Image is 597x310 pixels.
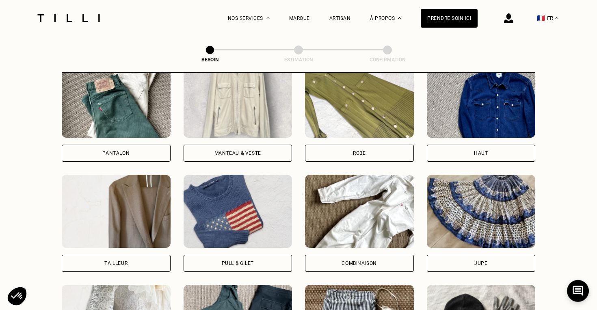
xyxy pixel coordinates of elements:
[305,65,414,138] img: Tilli retouche votre Robe
[353,151,366,156] div: Robe
[427,65,536,138] img: Tilli retouche votre Haut
[537,14,545,22] span: 🇫🇷
[398,17,401,19] img: Menu déroulant à propos
[474,151,488,156] div: Haut
[169,57,251,63] div: Besoin
[102,151,130,156] div: Pantalon
[555,17,558,19] img: menu déroulant
[474,261,487,266] div: Jupe
[62,175,171,248] img: Tilli retouche votre Tailleur
[258,57,339,63] div: Estimation
[347,57,428,63] div: Confirmation
[305,175,414,248] img: Tilli retouche votre Combinaison
[222,261,254,266] div: Pull & gilet
[289,15,310,21] a: Marque
[104,261,128,266] div: Tailleur
[329,15,351,21] a: Artisan
[342,261,377,266] div: Combinaison
[421,9,478,28] a: Prendre soin ici
[62,65,171,138] img: Tilli retouche votre Pantalon
[184,175,292,248] img: Tilli retouche votre Pull & gilet
[184,65,292,138] img: Tilli retouche votre Manteau & Veste
[214,151,261,156] div: Manteau & Veste
[35,14,103,22] img: Logo du service de couturière Tilli
[504,13,513,23] img: icône connexion
[427,175,536,248] img: Tilli retouche votre Jupe
[266,17,270,19] img: Menu déroulant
